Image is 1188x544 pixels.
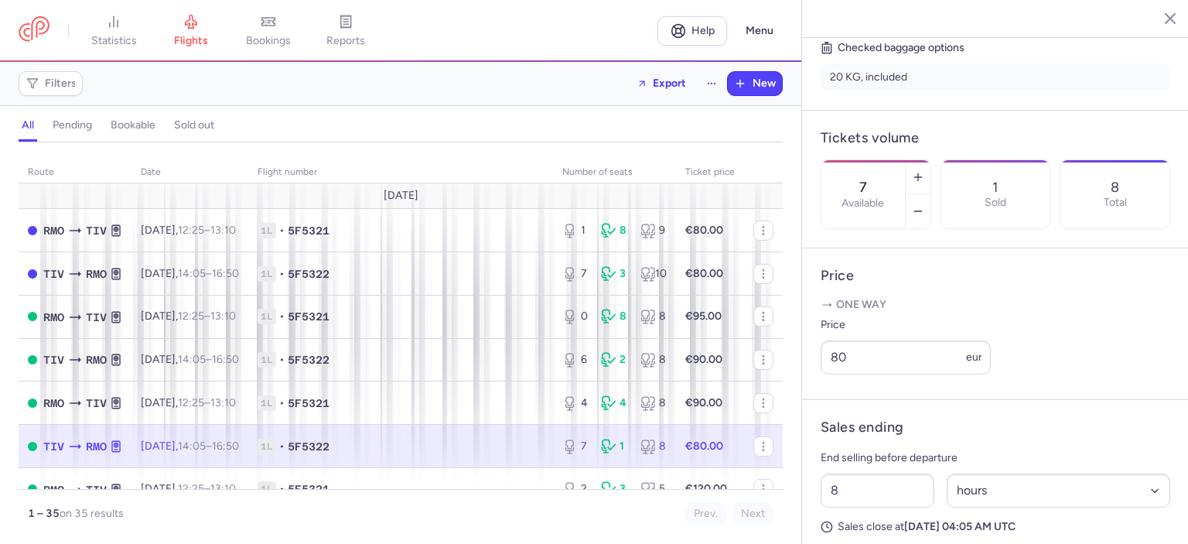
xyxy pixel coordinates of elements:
[111,118,155,132] h4: bookable
[178,224,204,237] time: 12:25
[279,439,285,454] span: •
[86,351,107,368] span: RMO
[601,439,627,454] div: 1
[19,16,49,45] a: CitizenPlane red outlined logo
[640,481,667,497] div: 5
[43,222,64,239] span: RMO
[626,71,696,96] button: Export
[288,439,329,454] span: 5F5322
[728,72,782,95] button: New
[86,222,107,239] span: TIV
[210,310,236,323] time: 13:10
[288,481,329,497] span: 5F5321
[992,180,998,195] p: 1
[178,440,239,453] span: –
[178,310,204,323] time: 12:25
[43,438,64,455] span: TIV
[553,161,676,184] th: number of seats
[657,16,727,46] a: Help
[685,482,727,495] strong: €120.00
[141,440,239,453] span: [DATE],
[562,395,589,411] div: 4
[821,474,934,508] input: ##
[141,267,239,280] span: [DATE],
[562,266,589,282] div: 7
[966,351,982,364] span: eur
[43,309,64,326] span: RMO
[821,63,1170,91] li: 20 KG, included
[640,223,667,238] div: 9
[174,118,214,132] h4: sold out
[60,507,124,520] span: on 35 results
[821,39,1170,57] h5: Checked baggage options
[210,224,236,237] time: 13:10
[178,482,236,495] span: –
[141,310,236,323] span: [DATE],
[640,266,667,282] div: 10
[258,439,276,454] span: 1L
[91,34,137,48] span: statistics
[562,309,589,324] div: 0
[210,396,236,409] time: 13:10
[288,309,329,324] span: 5F5321
[178,396,204,409] time: 12:25
[736,16,783,46] button: Menu
[821,129,1170,147] h4: Tickets volume
[821,419,903,436] h4: Sales ending
[562,439,589,454] div: 7
[246,34,291,48] span: bookings
[258,395,276,411] span: 1L
[640,309,667,324] div: 8
[258,266,276,282] span: 1L
[43,265,64,282] span: TIV
[985,197,1006,209] p: Sold
[288,223,329,238] span: 5F5321
[178,482,204,495] time: 12:25
[45,77,77,90] span: Filters
[279,223,285,238] span: •
[601,481,627,497] div: 3
[152,14,230,48] a: flights
[1104,197,1127,209] p: Total
[178,440,206,453] time: 14:05
[141,353,239,366] span: [DATE],
[258,223,276,238] span: 1L
[601,266,627,282] div: 3
[210,482,236,495] time: 13:10
[904,520,1016,533] strong: [DATE] 04:05 AM UTC
[258,352,276,368] span: 1L
[86,438,107,455] span: RMO
[178,353,206,366] time: 14:05
[562,352,589,368] div: 6
[131,161,248,184] th: date
[43,351,64,368] span: TIV
[685,502,726,525] button: Prev.
[212,353,239,366] time: 16:50
[174,34,208,48] span: flights
[601,223,627,238] div: 8
[288,352,329,368] span: 5F5322
[821,297,1170,313] p: One way
[86,265,107,282] span: RMO
[601,395,627,411] div: 4
[178,396,236,409] span: –
[562,481,589,497] div: 2
[685,310,722,323] strong: €95.00
[821,316,991,334] label: Price
[22,118,34,132] h4: all
[212,440,239,453] time: 16:50
[43,395,64,412] span: RMO
[326,34,365,48] span: reports
[685,224,723,237] strong: €80.00
[28,507,60,520] strong: 1 – 35
[685,440,723,453] strong: €80.00
[279,352,285,368] span: •
[258,481,276,497] span: 1L
[75,14,152,48] a: statistics
[248,161,553,184] th: Flight number
[732,502,773,525] button: Next
[601,309,627,324] div: 8
[279,395,285,411] span: •
[1111,180,1119,195] p: 8
[821,340,991,375] input: ---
